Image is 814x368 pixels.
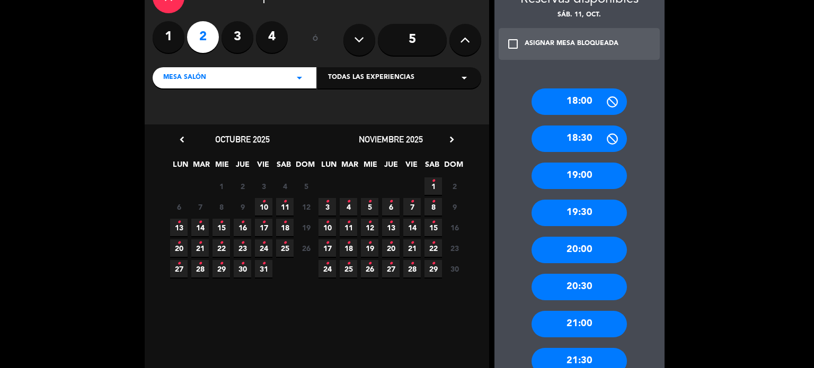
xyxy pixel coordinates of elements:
span: 28 [191,260,209,277]
i: • [325,193,329,210]
span: 15 [424,219,442,236]
span: 22 [213,239,230,257]
span: 21 [191,239,209,257]
span: 25 [340,260,357,277]
span: MAR [192,158,210,176]
span: 4 [276,177,294,195]
span: 27 [170,260,188,277]
i: • [389,235,393,252]
span: 26 [361,260,378,277]
span: 29 [424,260,442,277]
span: MAR [341,158,358,176]
span: 11 [340,219,357,236]
span: 14 [403,219,421,236]
i: chevron_right [446,134,457,145]
span: 18 [340,239,357,257]
span: DOM [296,158,313,176]
span: 21 [403,239,421,257]
i: • [389,214,393,231]
span: 2 [446,177,463,195]
div: 19:30 [532,200,627,226]
i: • [283,214,287,231]
span: 8 [213,198,230,216]
span: 18 [276,219,294,236]
i: • [219,214,223,231]
span: 24 [255,239,272,257]
i: • [283,235,287,252]
i: • [198,235,202,252]
span: 31 [255,260,272,277]
span: DOM [444,158,462,176]
i: • [389,255,393,272]
span: VIE [254,158,272,176]
span: 6 [170,198,188,216]
span: octubre 2025 [215,134,270,145]
span: 22 [424,239,442,257]
span: 12 [297,198,315,216]
i: • [198,214,202,231]
i: arrow_drop_down [458,71,471,84]
span: 3 [318,198,336,216]
i: • [325,235,329,252]
i: • [177,214,181,231]
span: JUE [234,158,251,176]
span: 11 [276,198,294,216]
div: sáb. 11, oct. [494,10,665,21]
span: 13 [382,219,400,236]
label: 3 [222,21,253,53]
span: 16 [234,219,251,236]
i: • [177,255,181,272]
i: • [325,214,329,231]
span: 24 [318,260,336,277]
span: Todas las experiencias [328,73,414,83]
span: MIE [361,158,379,176]
span: 29 [213,260,230,277]
span: noviembre 2025 [359,134,423,145]
div: 20:00 [532,237,627,263]
span: 23 [446,239,463,257]
span: SAB [275,158,293,176]
span: 8 [424,198,442,216]
i: • [325,255,329,272]
span: 10 [318,219,336,236]
i: • [347,235,350,252]
div: 20:30 [532,274,627,300]
i: • [368,214,371,231]
i: • [347,214,350,231]
span: 5 [361,198,378,216]
i: • [198,255,202,272]
i: • [389,193,393,210]
i: • [283,193,287,210]
label: 2 [187,21,219,53]
span: 7 [191,198,209,216]
i: • [241,235,244,252]
span: 19 [361,239,378,257]
i: • [262,193,266,210]
i: • [410,193,414,210]
i: • [219,255,223,272]
i: • [368,235,371,252]
div: ó [298,21,333,58]
span: SAB [423,158,441,176]
i: • [410,214,414,231]
span: 19 [297,219,315,236]
span: 14 [191,219,209,236]
span: VIE [403,158,420,176]
i: • [368,193,371,210]
span: 6 [382,198,400,216]
i: • [241,255,244,272]
span: 16 [446,219,463,236]
span: 1 [213,177,230,195]
span: LUN [172,158,189,176]
i: • [347,255,350,272]
i: • [431,214,435,231]
i: • [368,255,371,272]
div: 18:00 [532,88,627,115]
i: • [431,173,435,190]
span: 23 [234,239,251,257]
span: 26 [297,239,315,257]
span: 9 [234,198,251,216]
span: 17 [255,219,272,236]
i: • [410,235,414,252]
i: • [431,193,435,210]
